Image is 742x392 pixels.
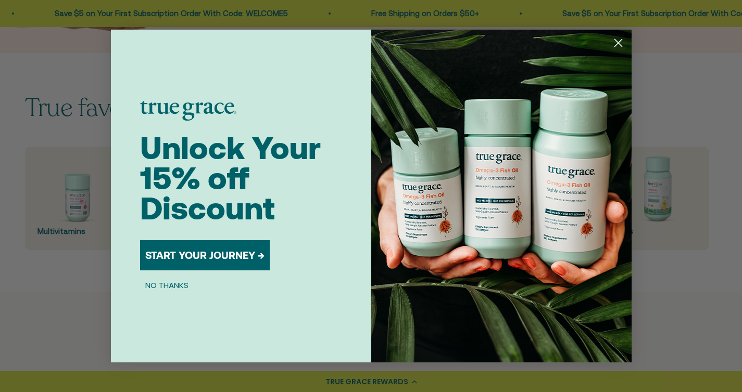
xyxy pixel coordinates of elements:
[140,240,270,270] button: START YOUR JOURNEY →
[140,101,236,121] img: logo placeholder
[609,34,627,52] button: Close dialog
[371,30,632,362] img: 098727d5-50f8-4f9b-9554-844bb8da1403.jpeg
[140,279,194,291] button: NO THANKS
[140,130,321,226] span: Unlock Your 15% off Discount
